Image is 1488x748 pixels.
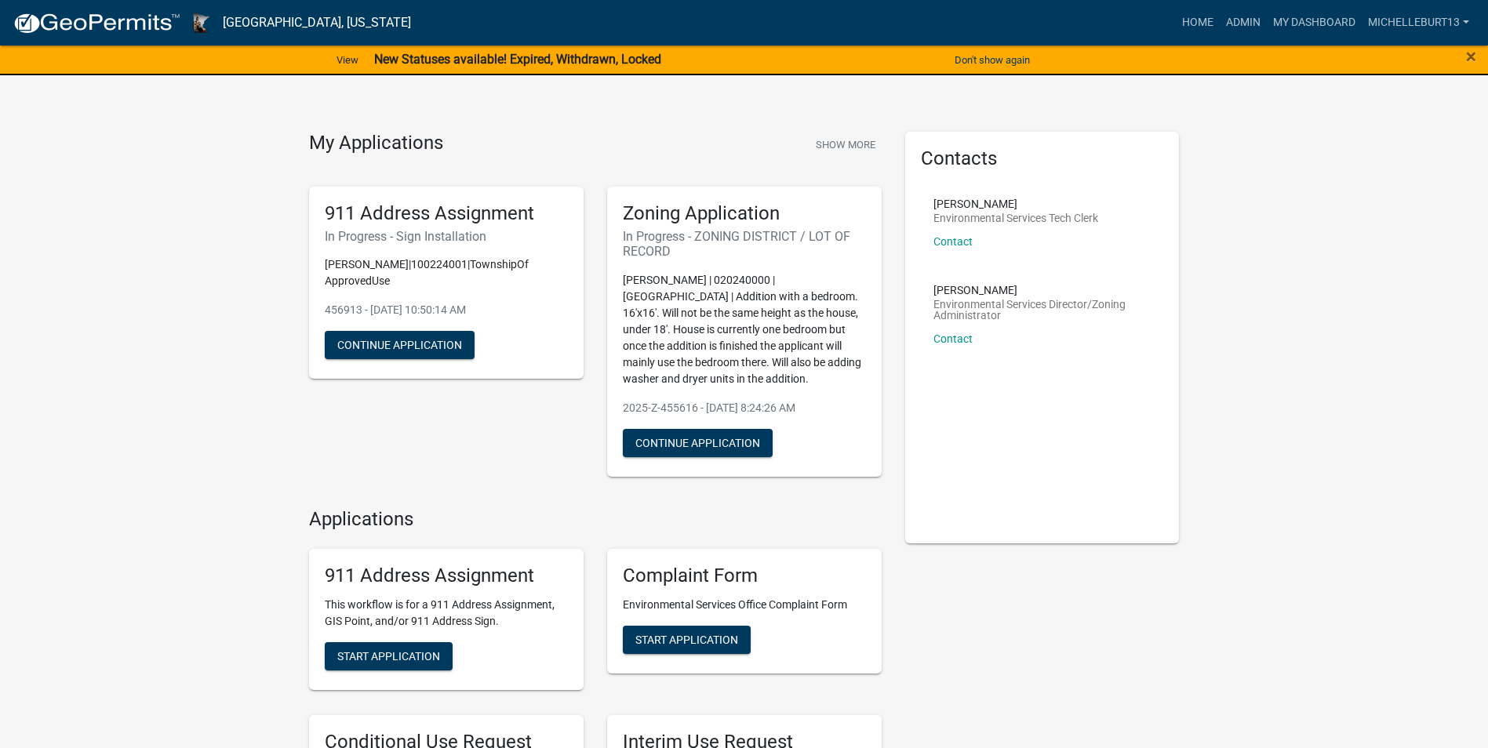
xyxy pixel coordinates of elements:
a: Home [1176,8,1220,38]
span: Start Application [337,650,440,663]
p: Environmental Services Director/Zoning Administrator [933,299,1151,321]
p: [PERSON_NAME] [933,285,1151,296]
a: Admin [1220,8,1267,38]
button: Show More [809,132,882,158]
button: Start Application [623,626,751,654]
h5: 911 Address Assignment [325,202,568,225]
a: Contact [933,332,973,345]
p: 2025-Z-455616 - [DATE] 8:24:26 AM [623,400,866,416]
a: My Dashboard [1267,8,1362,38]
p: [PERSON_NAME] | 020240000 | [GEOGRAPHIC_DATA] | Addition with a bedroom. 16'x16'. Will not be the... [623,272,866,387]
a: [GEOGRAPHIC_DATA], [US_STATE] [223,9,411,36]
p: [PERSON_NAME] [933,198,1098,209]
button: Continue Application [325,331,475,359]
h6: In Progress - ZONING DISTRICT / LOT OF RECORD [623,229,866,259]
h4: My Applications [309,132,443,155]
button: Start Application [325,642,453,670]
img: Houston County, Minnesota [193,12,210,33]
p: Environmental Services Office Complaint Form [623,597,866,613]
p: 456913 - [DATE] 10:50:14 AM [325,302,568,318]
span: Start Application [635,634,738,646]
a: Contact [933,235,973,248]
button: Close [1466,47,1476,66]
h5: Contacts [921,147,1164,170]
h5: 911 Address Assignment [325,565,568,587]
p: Environmental Services Tech Clerk [933,212,1098,223]
h6: In Progress - Sign Installation [325,229,568,244]
a: View [330,47,365,73]
a: michelleburt13 [1362,8,1475,38]
h5: Zoning Application [623,202,866,225]
span: × [1466,45,1476,67]
h4: Applications [309,508,882,531]
button: Don't show again [948,47,1036,73]
p: This workflow is for a 911 Address Assignment, GIS Point, and/or 911 Address Sign. [325,597,568,630]
button: Continue Application [623,429,773,457]
h5: Complaint Form [623,565,866,587]
p: [PERSON_NAME]|100224001|TownshipOf ApprovedUse [325,256,568,289]
strong: New Statuses available! Expired, Withdrawn, Locked [374,52,661,67]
